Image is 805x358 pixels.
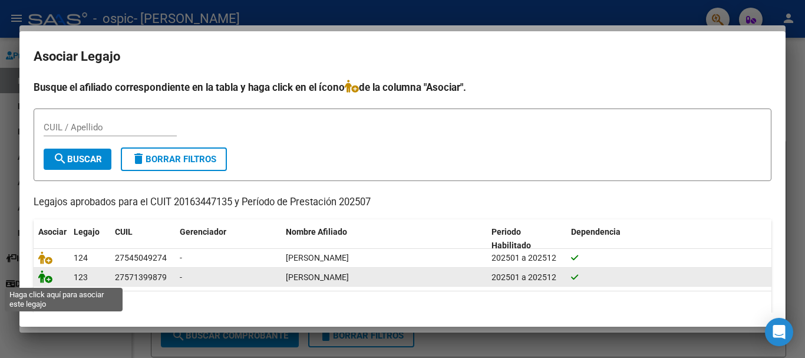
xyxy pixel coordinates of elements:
span: CUIL [115,227,133,237]
datatable-header-cell: Nombre Afiliado [281,219,487,258]
span: - [180,272,182,282]
datatable-header-cell: CUIL [110,219,175,258]
div: 27571399879 [115,271,167,284]
div: Open Intercom Messenger [765,318,793,346]
span: MIRCOLI FRANCESCA ISABELLA [286,272,349,282]
span: Borrar Filtros [131,154,216,165]
div: 202501 a 202512 [491,251,562,265]
button: Borrar Filtros [121,147,227,171]
mat-icon: search [53,152,67,166]
datatable-header-cell: Gerenciador [175,219,281,258]
div: 27545049274 [115,251,167,265]
span: 123 [74,272,88,282]
h2: Asociar Legajo [34,45,771,68]
span: Dependencia [571,227,621,237]
span: Legajo [74,227,100,237]
button: Buscar [44,149,111,170]
div: 202501 a 202512 [491,271,562,284]
span: Nombre Afiliado [286,227,347,237]
datatable-header-cell: Periodo Habilitado [487,219,566,258]
span: Periodo Habilitado [491,227,531,250]
span: Asociar [38,227,67,237]
datatable-header-cell: Dependencia [566,219,772,258]
datatable-header-cell: Legajo [69,219,110,258]
mat-icon: delete [131,152,146,166]
span: Gerenciador [180,227,226,237]
h4: Busque el afiliado correspondiente en la tabla y haga click en el ícono de la columna "Asociar". [34,80,771,95]
p: Legajos aprobados para el CUIT 20163447135 y Período de Prestación 202507 [34,195,771,210]
span: MIRCOLI TIANA ANELEY [286,253,349,262]
span: - [180,253,182,262]
span: 124 [74,253,88,262]
span: Buscar [53,154,102,165]
div: 2 registros [34,291,771,321]
datatable-header-cell: Asociar [34,219,69,258]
